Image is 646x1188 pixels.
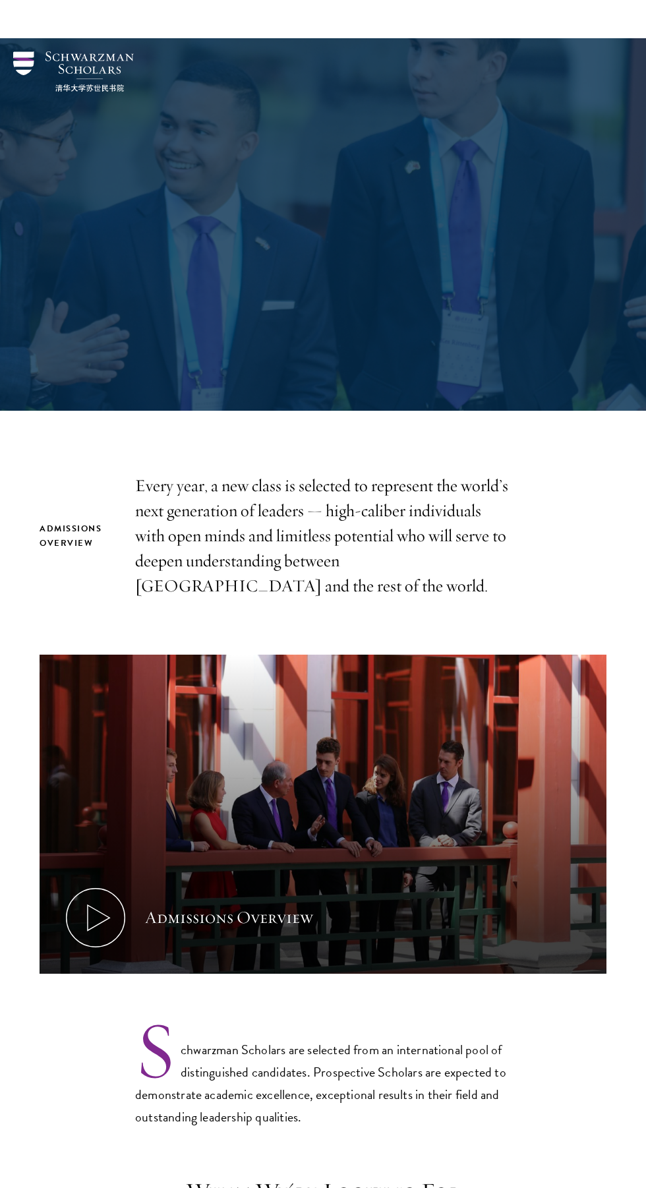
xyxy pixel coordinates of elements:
p: Schwarzman Scholars are selected from an international pool of distinguished candidates. Prospect... [135,1019,511,1128]
p: Every year, a new class is selected to represent the world’s next generation of leaders — high-ca... [135,473,511,599]
button: Admissions Overview [40,655,606,974]
h2: Admissions Overview [40,521,109,550]
img: Schwarzman Scholars [13,51,134,92]
div: Admissions Overview [145,905,313,930]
